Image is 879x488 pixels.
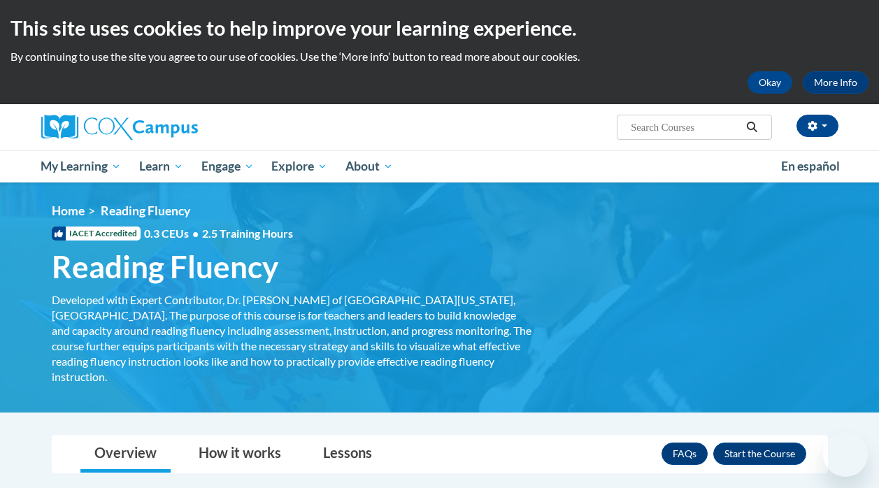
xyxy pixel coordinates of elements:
a: Engage [192,150,263,182]
a: Cox Campus [41,115,293,140]
a: Overview [80,436,171,473]
a: Explore [262,150,336,182]
span: About [345,158,393,175]
span: Explore [271,158,327,175]
button: Enroll [713,443,806,465]
a: My Learning [32,150,131,182]
div: Developed with Expert Contributor, Dr. [PERSON_NAME] of [GEOGRAPHIC_DATA][US_STATE], [GEOGRAPHIC_... [52,292,534,385]
span: Learn [139,158,183,175]
span: Reading Fluency [52,248,278,285]
button: Account Settings [796,115,838,137]
button: Search [741,119,762,136]
h2: This site uses cookies to help improve your learning experience. [10,14,869,42]
div: Main menu [31,150,849,182]
a: Learn [130,150,192,182]
a: How it works [185,436,295,473]
button: Okay [748,71,792,94]
p: By continuing to use the site you agree to our use of cookies. Use the ‘More info’ button to read... [10,49,869,64]
img: Cox Campus [41,115,198,140]
input: Search Courses [629,119,741,136]
a: Lessons [309,436,386,473]
span: IACET Accredited [52,227,141,241]
span: My Learning [41,158,121,175]
a: Home [52,203,85,218]
iframe: Button to launch messaging window [823,432,868,477]
span: 0.3 CEUs [144,226,293,241]
a: En español [772,152,849,181]
span: Engage [201,158,254,175]
a: FAQs [662,443,708,465]
span: 2.5 Training Hours [202,227,293,240]
a: More Info [803,71,869,94]
span: • [192,227,199,240]
span: En español [781,159,840,173]
a: About [336,150,402,182]
span: Reading Fluency [101,203,190,218]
